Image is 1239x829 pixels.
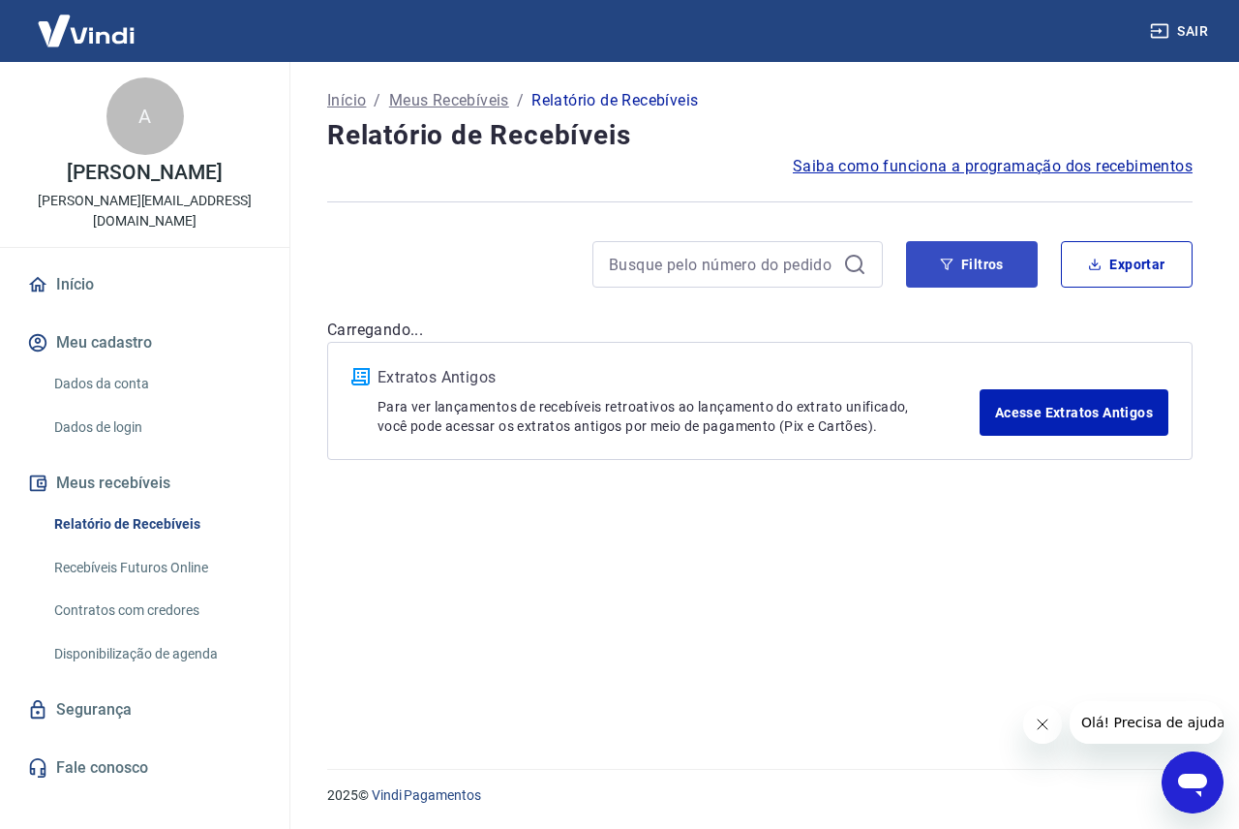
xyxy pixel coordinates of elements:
p: [PERSON_NAME][EMAIL_ADDRESS][DOMAIN_NAME] [15,191,274,231]
a: Dados da conta [46,364,266,404]
div: A [106,77,184,155]
a: Contratos com credores [46,591,266,630]
p: [PERSON_NAME] [67,163,222,183]
a: Meus Recebíveis [389,89,509,112]
a: Segurança [23,689,266,731]
a: Saiba como funciona a programação dos recebimentos [793,155,1193,178]
a: Fale conosco [23,747,266,789]
a: Vindi Pagamentos [372,787,481,803]
button: Meus recebíveis [23,462,266,505]
p: / [517,89,524,112]
a: Recebíveis Futuros Online [46,548,266,588]
p: Extratos Antigos [378,366,980,389]
iframe: Mensagem da empresa [1070,701,1224,744]
a: Acesse Extratos Antigos [980,389,1168,436]
button: Sair [1146,14,1216,49]
img: ícone [351,368,370,385]
p: Carregando... [327,319,1193,342]
a: Relatório de Recebíveis [46,505,266,544]
a: Início [327,89,366,112]
h4: Relatório de Recebíveis [327,116,1193,155]
button: Exportar [1061,241,1193,288]
span: Olá! Precisa de ajuda? [12,14,163,29]
img: Vindi [23,1,149,60]
iframe: Fechar mensagem [1023,705,1062,744]
input: Busque pelo número do pedido [609,250,835,279]
button: Filtros [906,241,1038,288]
button: Meu cadastro [23,322,266,364]
a: Dados de login [46,408,266,447]
a: Início [23,263,266,306]
iframe: Botão para abrir a janela de mensagens [1162,752,1224,814]
p: Para ver lançamentos de recebíveis retroativos ao lançamento do extrato unificado, você pode aces... [378,397,980,436]
a: Disponibilização de agenda [46,634,266,674]
p: Relatório de Recebíveis [531,89,698,112]
p: 2025 © [327,785,1193,806]
p: / [374,89,380,112]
